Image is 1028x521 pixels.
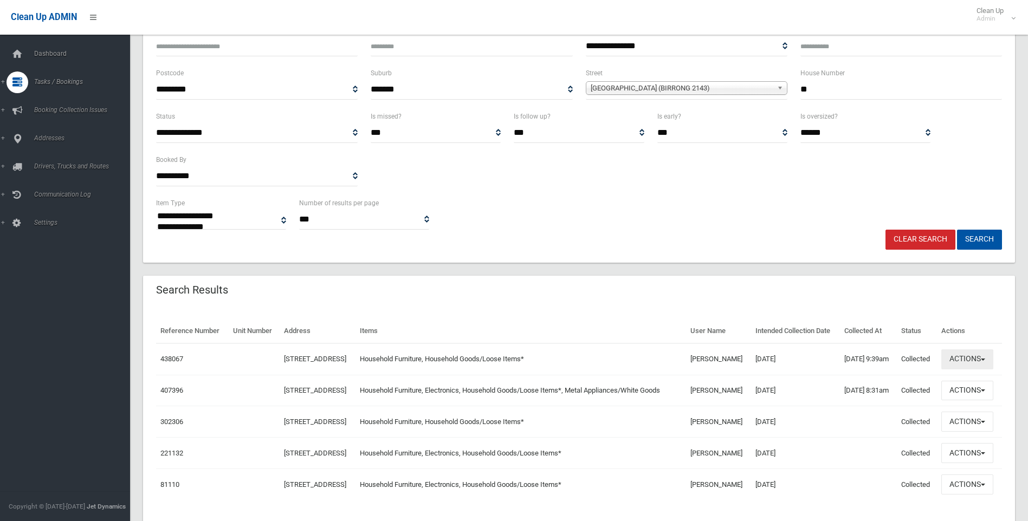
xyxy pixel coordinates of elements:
span: Copyright © [DATE]-[DATE] [9,503,85,510]
td: [PERSON_NAME] [686,469,751,500]
a: [STREET_ADDRESS] [284,355,346,363]
td: Collected [897,469,937,500]
button: Actions [941,349,993,369]
label: Booked By [156,154,186,166]
td: Collected [897,406,937,438]
td: [DATE] [751,469,840,500]
th: Actions [937,319,1002,343]
label: Is follow up? [514,110,551,122]
a: 407396 [160,386,183,394]
th: Reference Number [156,319,229,343]
a: [STREET_ADDRESS] [284,386,346,394]
small: Admin [977,15,1004,23]
td: Household Furniture, Electronics, Household Goods/Loose Items* [355,469,686,500]
button: Actions [941,443,993,463]
strong: Jet Dynamics [87,503,126,510]
span: Clean Up [971,6,1014,23]
td: [DATE] [751,438,840,469]
td: Household Furniture, Electronics, Household Goods/Loose Items*, Metal Appliances/White Goods [355,375,686,406]
td: [DATE] 9:39am [840,343,897,375]
a: [STREET_ADDRESS] [284,418,346,426]
button: Actions [941,412,993,432]
a: [STREET_ADDRESS] [284,480,346,489]
td: [PERSON_NAME] [686,375,751,406]
span: Dashboard [31,50,138,57]
label: Suburb [371,67,392,79]
span: Tasks / Bookings [31,78,138,86]
td: Collected [897,375,937,406]
span: Drivers, Trucks and Routes [31,162,138,170]
td: [DATE] [751,375,840,406]
label: Is oversized? [800,110,838,122]
header: Search Results [143,279,241,301]
th: Items [355,319,686,343]
span: Settings [31,219,138,226]
a: Clear Search [885,230,955,250]
label: Postcode [156,67,184,79]
th: Unit Number [229,319,280,343]
label: Item Type [156,197,185,209]
a: 438067 [160,355,183,363]
span: Clean Up ADMIN [11,12,77,22]
td: [DATE] 8:31am [840,375,897,406]
label: House Number [800,67,845,79]
td: Household Furniture, Household Goods/Loose Items* [355,406,686,438]
td: [DATE] [751,343,840,375]
label: Number of results per page [299,197,379,209]
td: [PERSON_NAME] [686,406,751,438]
a: 302306 [160,418,183,426]
span: [GEOGRAPHIC_DATA] (BIRRONG 2143) [591,82,773,95]
th: Address [280,319,355,343]
button: Search [957,230,1002,250]
td: Household Furniture, Electronics, Household Goods/Loose Items* [355,438,686,469]
a: 81110 [160,480,179,489]
label: Is early? [657,110,681,122]
th: Collected At [840,319,897,343]
th: Intended Collection Date [751,319,840,343]
td: Collected [897,343,937,375]
button: Actions [941,381,993,401]
td: Collected [897,438,937,469]
td: [PERSON_NAME] [686,438,751,469]
label: Street [586,67,603,79]
th: User Name [686,319,751,343]
span: Booking Collection Issues [31,106,138,114]
button: Actions [941,474,993,494]
td: [PERSON_NAME] [686,343,751,375]
label: Status [156,110,175,122]
td: Household Furniture, Household Goods/Loose Items* [355,343,686,375]
span: Communication Log [31,191,138,198]
a: [STREET_ADDRESS] [284,449,346,457]
a: 221132 [160,449,183,457]
td: [DATE] [751,406,840,438]
label: Is missed? [371,110,402,122]
th: Status [897,319,937,343]
span: Addresses [31,134,138,142]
